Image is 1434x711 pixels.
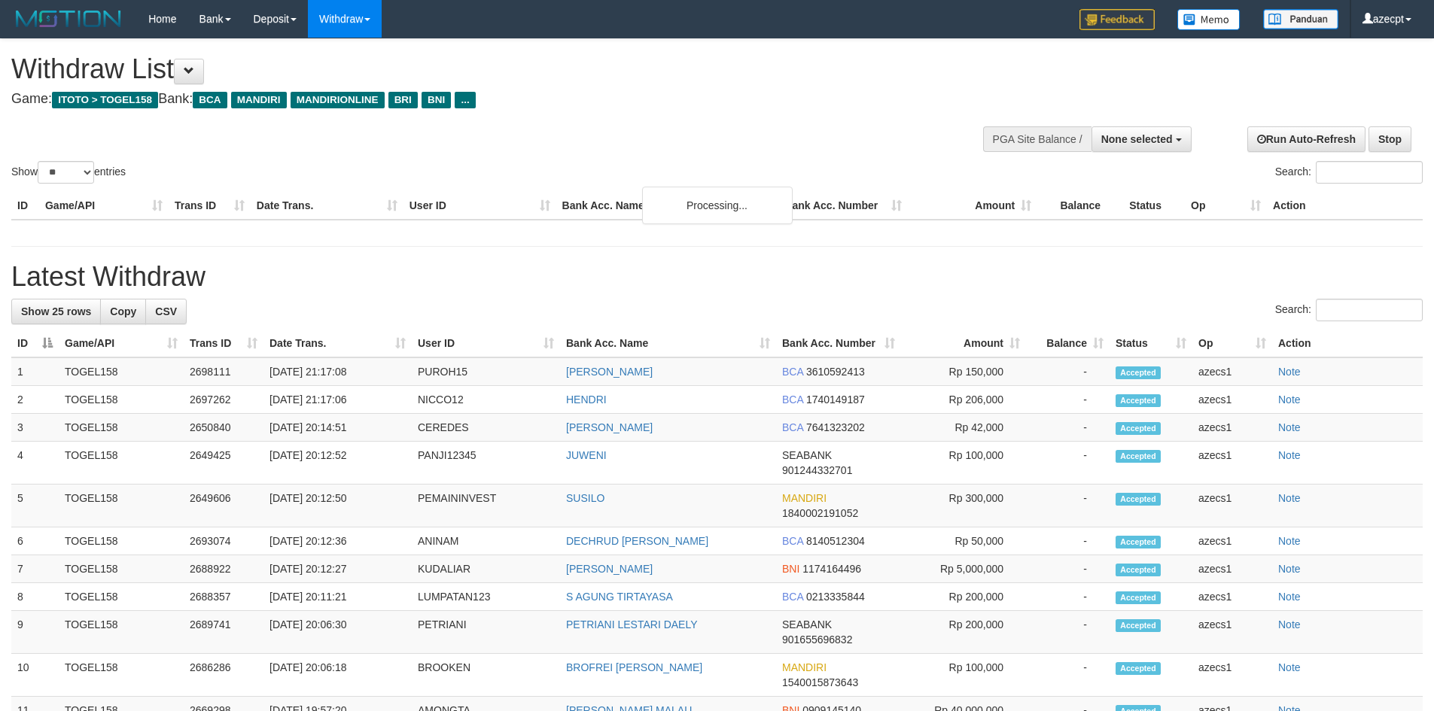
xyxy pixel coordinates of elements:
span: SEABANK [782,618,832,630]
span: Accepted [1116,536,1161,548]
span: Show 25 rows [21,305,91,318]
td: Rp 42,000 [901,414,1026,442]
th: Bank Acc. Number: activate to sort column ascending [776,330,901,357]
a: Copy [100,299,146,324]
td: 2649425 [184,442,263,485]
span: BRI [388,92,418,108]
td: azecs1 [1192,485,1272,527]
a: Note [1278,591,1301,603]
td: [DATE] 20:12:50 [263,485,412,527]
td: [DATE] 20:06:30 [263,611,412,654]
td: [DATE] 20:11:21 [263,583,412,611]
th: Trans ID [169,192,251,220]
a: DECHRUD [PERSON_NAME] [566,535,708,547]
td: Rp 50,000 [901,527,1026,555]
th: Bank Acc. Number [778,192,908,220]
a: BROFREI [PERSON_NAME] [566,661,702,673]
span: Accepted [1116,662,1161,675]
td: Rp 200,000 [901,611,1026,654]
td: 2686286 [184,654,263,697]
td: KUDALIAR [412,555,560,583]
td: 2650840 [184,414,263,442]
td: - [1026,386,1110,414]
span: Accepted [1116,564,1161,576]
a: HENDRI [566,393,607,406]
td: [DATE] 20:06:18 [263,654,412,697]
td: 8 [11,583,59,611]
span: Accepted [1116,493,1161,506]
td: - [1026,527,1110,555]
td: - [1026,414,1110,442]
td: 3 [11,414,59,442]
span: Accepted [1116,450,1161,463]
th: User ID [403,192,556,220]
td: TOGEL158 [59,583,184,611]
td: [DATE] 21:17:06 [263,386,412,414]
td: TOGEL158 [59,485,184,527]
span: BCA [193,92,227,108]
td: PETRIANI [412,611,560,654]
td: TOGEL158 [59,555,184,583]
span: MANDIRI [231,92,287,108]
td: 2 [11,386,59,414]
td: 7 [11,555,59,583]
span: BCA [782,366,803,378]
td: 6 [11,527,59,555]
td: - [1026,357,1110,386]
td: BROOKEN [412,654,560,697]
th: Amount [908,192,1037,220]
a: CSV [145,299,187,324]
td: PEMAININVEST [412,485,560,527]
a: [PERSON_NAME] [566,366,653,378]
label: Search: [1275,161,1423,184]
td: 2688357 [184,583,263,611]
td: 10 [11,654,59,697]
a: S AGUNG TIRTAYASA [566,591,673,603]
td: - [1026,555,1110,583]
div: Processing... [642,187,793,224]
td: azecs1 [1192,357,1272,386]
td: Rp 200,000 [901,583,1026,611]
td: azecs1 [1192,555,1272,583]
span: Copy 1174164496 to clipboard [802,563,861,575]
td: Rp 300,000 [901,485,1026,527]
td: PUROH15 [412,357,560,386]
span: Copy 1840002191052 to clipboard [782,507,858,519]
a: PETRIANI LESTARI DAELY [566,618,698,630]
td: azecs1 [1192,527,1272,555]
span: ... [455,92,475,108]
span: Copy 901655696832 to clipboard [782,634,852,646]
td: - [1026,611,1110,654]
a: [PERSON_NAME] [566,421,653,433]
th: Bank Acc. Name: activate to sort column ascending [560,330,776,357]
th: Op [1185,192,1267,220]
a: Note [1278,563,1301,575]
input: Search: [1316,161,1423,184]
td: 4 [11,442,59,485]
th: Game/API: activate to sort column ascending [59,330,184,357]
span: Accepted [1116,619,1161,632]
td: azecs1 [1192,414,1272,442]
td: TOGEL158 [59,386,184,414]
span: BCA [782,421,803,433]
span: BCA [782,393,803,406]
th: Status [1123,192,1185,220]
span: Accepted [1116,366,1161,379]
th: ID: activate to sort column descending [11,330,59,357]
a: Note [1278,618,1301,630]
span: Copy 901244332701 to clipboard [782,464,852,476]
td: TOGEL158 [59,527,184,555]
span: BCA [782,591,803,603]
h1: Withdraw List [11,54,941,84]
td: 2697262 [184,386,263,414]
a: SUSILO [566,492,604,504]
th: Date Trans.: activate to sort column ascending [263,330,412,357]
span: None selected [1101,133,1173,145]
td: [DATE] 20:14:51 [263,414,412,442]
span: Copy 3610592413 to clipboard [806,366,865,378]
span: ITOTO > TOGEL158 [52,92,158,108]
input: Search: [1316,299,1423,321]
td: [DATE] 20:12:52 [263,442,412,485]
span: BCA [782,535,803,547]
td: azecs1 [1192,654,1272,697]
